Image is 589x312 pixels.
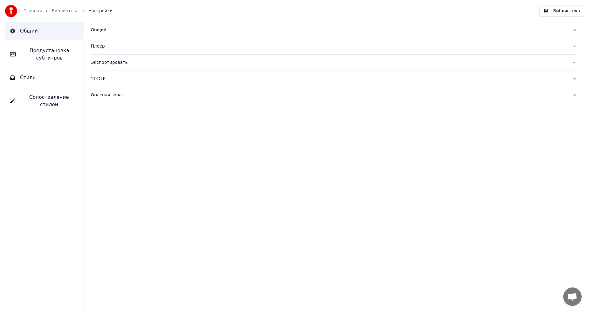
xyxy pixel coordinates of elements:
[23,8,113,14] nav: breadcrumb
[5,5,17,17] img: youka
[91,27,567,33] div: Общий
[5,69,83,86] button: Стили
[91,71,577,87] button: YT-DLP
[91,38,577,54] button: Плеер
[88,8,113,14] span: Настройки
[91,43,567,49] div: Плеер
[91,60,567,66] div: Экспортировать
[91,87,577,103] button: Опасная зона
[5,42,83,67] button: Предустановка субтитров
[23,8,42,14] a: Главная
[20,27,38,35] span: Общий
[20,94,78,108] span: Сопоставление стилей
[52,8,79,14] a: Библиотека
[5,22,83,40] button: Общий
[539,6,584,17] button: Библиотека
[21,47,78,62] span: Предустановка субтитров
[5,89,83,113] button: Сопоставление стилей
[91,22,577,38] button: Общий
[91,55,577,71] button: Экспортировать
[20,74,36,81] span: Стили
[91,92,567,98] div: Опасная зона
[563,287,582,306] div: Открытый чат
[91,76,567,82] div: YT-DLP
